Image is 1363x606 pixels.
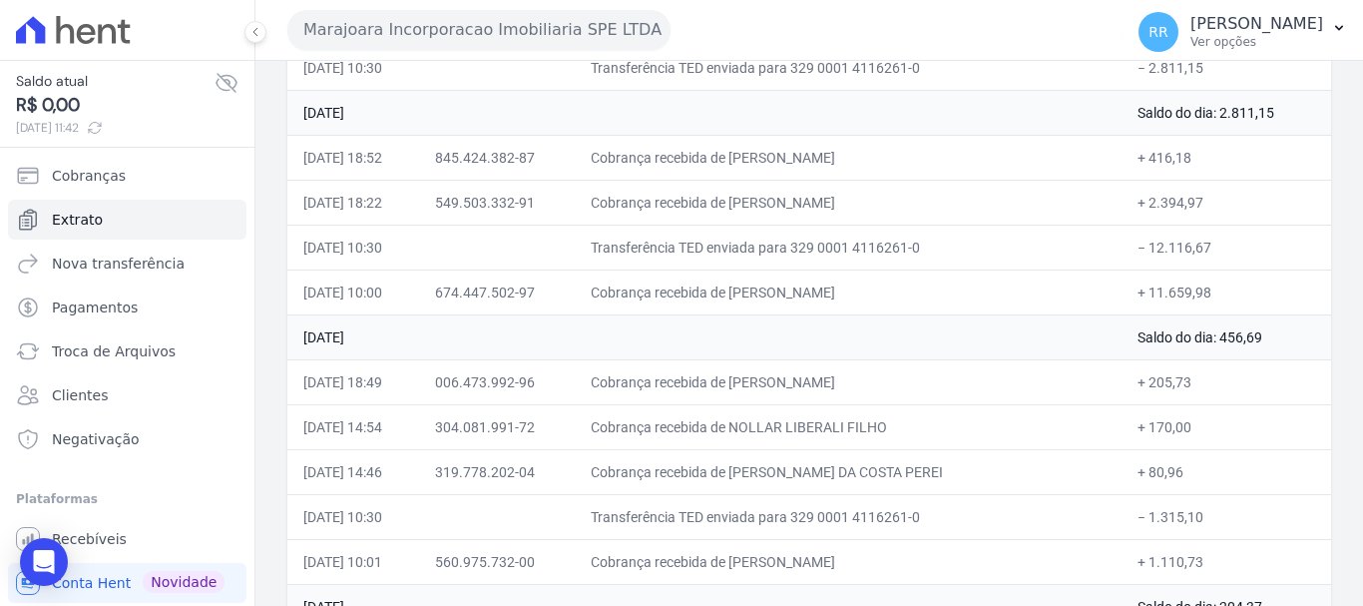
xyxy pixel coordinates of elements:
[419,180,576,225] td: 549.503.332-91
[16,119,215,137] span: [DATE] 11:42
[1122,449,1331,494] td: + 80,96
[8,331,246,371] a: Troca de Arquivos
[8,419,246,459] a: Negativação
[287,225,419,270] td: [DATE] 10:30
[1190,34,1323,50] p: Ver opções
[419,270,576,314] td: 674.447.502-97
[52,341,176,361] span: Troca de Arquivos
[52,385,108,405] span: Clientes
[8,563,246,603] a: Conta Hent Novidade
[287,449,419,494] td: [DATE] 14:46
[1122,270,1331,314] td: + 11.659,98
[575,135,1122,180] td: Cobrança recebida de [PERSON_NAME]
[20,538,68,586] div: Open Intercom Messenger
[287,494,419,539] td: [DATE] 10:30
[1122,45,1331,90] td: − 2.811,15
[143,571,225,593] span: Novidade
[1122,180,1331,225] td: + 2.394,97
[16,487,238,511] div: Plataformas
[287,90,1122,135] td: [DATE]
[8,375,246,415] a: Clientes
[287,135,419,180] td: [DATE] 18:52
[287,270,419,314] td: [DATE] 10:00
[287,45,419,90] td: [DATE] 10:30
[419,449,576,494] td: 319.778.202-04
[287,539,419,584] td: [DATE] 10:01
[287,10,671,50] button: Marajoara Incorporacao Imobiliaria SPE LTDA
[52,529,127,549] span: Recebíveis
[575,270,1122,314] td: Cobrança recebida de [PERSON_NAME]
[1122,314,1331,359] td: Saldo do dia: 456,69
[16,92,215,119] span: R$ 0,00
[1122,494,1331,539] td: − 1.315,10
[52,298,138,317] span: Pagamentos
[575,449,1122,494] td: Cobrança recebida de [PERSON_NAME] DA COSTA PEREI
[575,539,1122,584] td: Cobrança recebida de [PERSON_NAME]
[8,156,246,196] a: Cobranças
[287,404,419,449] td: [DATE] 14:54
[1122,539,1331,584] td: + 1.110,73
[1190,14,1323,34] p: [PERSON_NAME]
[1148,25,1167,39] span: RR
[1123,4,1363,60] button: RR [PERSON_NAME] Ver opções
[575,404,1122,449] td: Cobrança recebida de NOLLAR LIBERALI FILHO
[287,314,1122,359] td: [DATE]
[575,45,1122,90] td: Transferência TED enviada para 329 0001 4116261-0
[1122,359,1331,404] td: + 205,73
[575,494,1122,539] td: Transferência TED enviada para 329 0001 4116261-0
[52,210,103,230] span: Extrato
[419,359,576,404] td: 006.473.992-96
[1122,135,1331,180] td: + 416,18
[287,359,419,404] td: [DATE] 18:49
[419,135,576,180] td: 845.424.382-87
[8,519,246,559] a: Recebíveis
[52,429,140,449] span: Negativação
[52,254,185,274] span: Nova transferência
[52,573,131,593] span: Conta Hent
[419,404,576,449] td: 304.081.991-72
[575,359,1122,404] td: Cobrança recebida de [PERSON_NAME]
[8,244,246,284] a: Nova transferência
[8,288,246,327] a: Pagamentos
[575,225,1122,270] td: Transferência TED enviada para 329 0001 4116261-0
[52,166,126,186] span: Cobranças
[575,180,1122,225] td: Cobrança recebida de [PERSON_NAME]
[8,200,246,240] a: Extrato
[1122,404,1331,449] td: + 170,00
[419,539,576,584] td: 560.975.732-00
[16,71,215,92] span: Saldo atual
[1122,90,1331,135] td: Saldo do dia: 2.811,15
[287,180,419,225] td: [DATE] 18:22
[1122,225,1331,270] td: − 12.116,67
